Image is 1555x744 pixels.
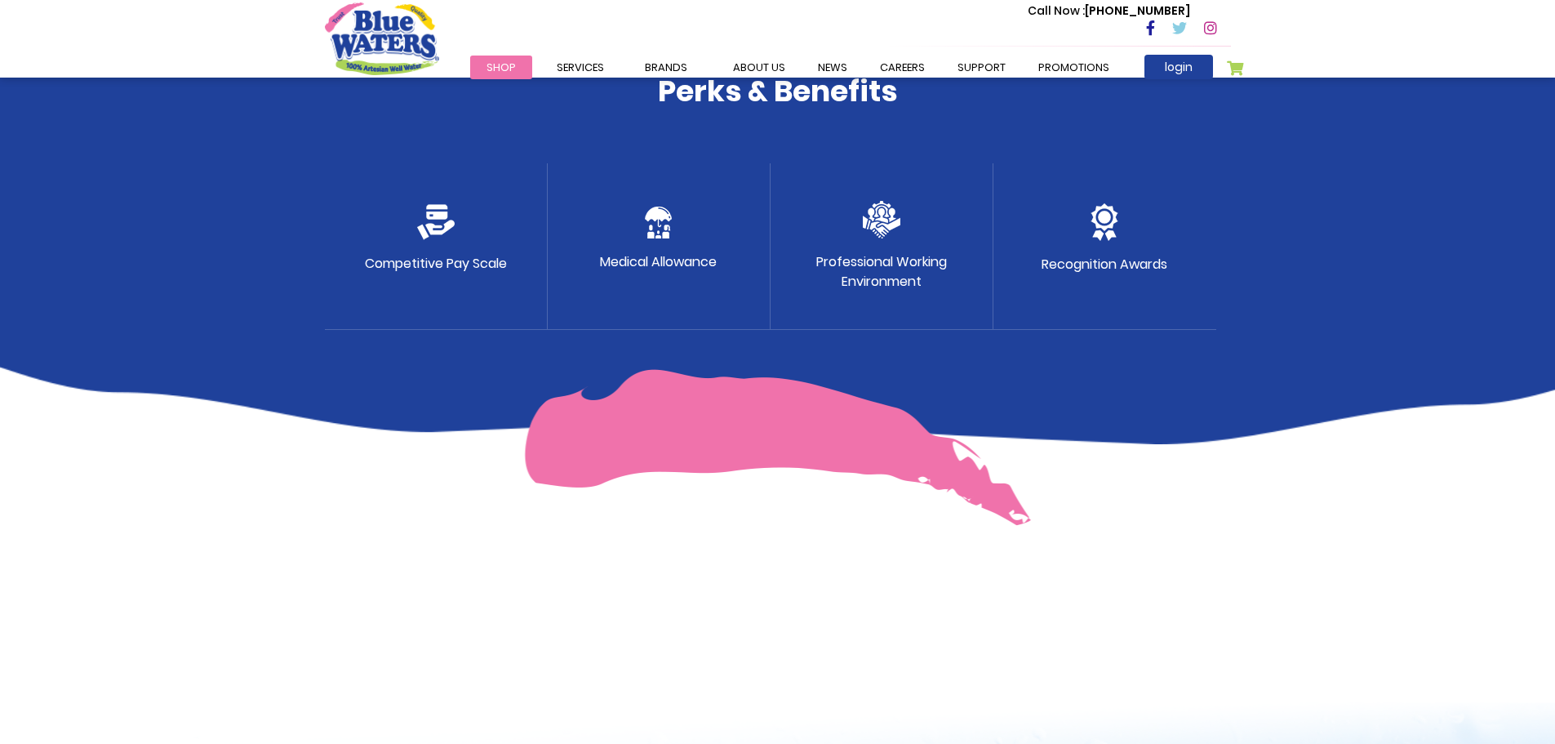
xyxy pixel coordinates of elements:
p: Medical Allowance [600,252,717,272]
a: login [1144,55,1213,79]
a: about us [717,56,802,79]
p: Recognition Awards [1042,255,1167,274]
img: team.png [863,201,900,238]
a: store logo [325,2,439,74]
img: medal.png [1091,203,1118,241]
h4: Perks & Benefits [325,74,1231,109]
p: Competitive Pay Scale [365,254,507,274]
a: News [802,56,864,79]
p: Professional Working Environment [816,252,947,292]
img: credit-card.png [417,204,455,240]
img: protect.png [645,207,672,238]
img: benefit-pink-curve.png [524,369,1031,526]
a: support [941,56,1022,79]
span: Brands [645,60,687,75]
span: Shop [486,60,516,75]
span: Services [557,60,604,75]
span: Call Now : [1028,2,1085,19]
p: [PHONE_NUMBER] [1028,2,1190,20]
a: careers [864,56,941,79]
a: Promotions [1022,56,1126,79]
